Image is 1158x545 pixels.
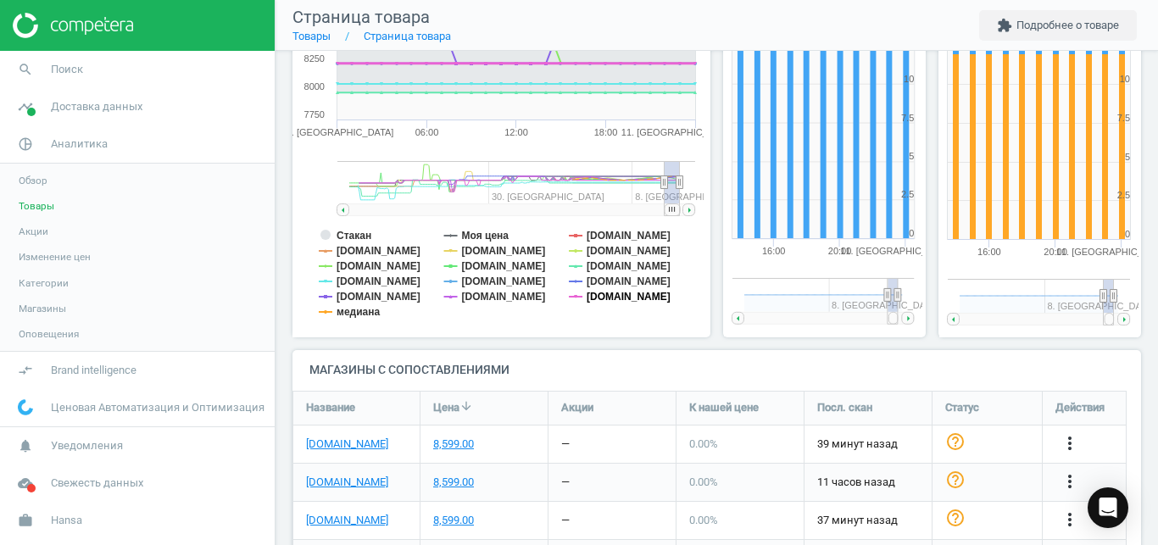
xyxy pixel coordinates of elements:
[1088,487,1128,528] div: Open Intercom Messenger
[433,400,459,415] span: Цена
[901,113,914,123] text: 7.5
[51,400,264,415] span: Ценовая Автоматизация и Оптимизация
[337,260,420,272] tspan: [DOMAIN_NAME]
[433,475,474,490] div: 8,599.00
[561,400,593,415] span: Акции
[9,53,42,86] i: search
[51,438,123,453] span: Уведомления
[1055,400,1105,415] span: Действия
[1060,471,1080,492] i: more_vert
[306,513,388,528] a: [DOMAIN_NAME]
[979,10,1137,41] button: extensionПодробнее о товаре
[587,245,671,257] tspan: [DOMAIN_NAME]
[561,437,570,452] div: —
[337,245,420,257] tspan: [DOMAIN_NAME]
[459,399,473,413] i: arrow_downward
[9,354,42,387] i: compare_arrows
[337,275,420,287] tspan: [DOMAIN_NAME]
[945,508,966,528] i: help_outline
[9,430,42,462] i: notifications
[306,475,388,490] a: [DOMAIN_NAME]
[1060,433,1080,455] button: more_vert
[587,291,671,303] tspan: [DOMAIN_NAME]
[9,467,42,499] i: cloud_done
[621,127,734,137] tspan: 11. [GEOGRAPHIC_DATA]
[51,363,136,378] span: Brand intelligence
[689,400,759,415] span: К нашей цене
[817,475,919,490] span: 11 часов назад
[433,513,474,528] div: 8,599.00
[945,400,979,415] span: Статус
[901,190,914,200] text: 2.5
[1125,152,1130,162] text: 5
[19,199,54,213] span: Товары
[433,437,474,452] div: 8,599.00
[462,291,546,303] tspan: [DOMAIN_NAME]
[997,18,1012,33] i: extension
[51,136,108,152] span: Аналитика
[51,99,142,114] span: Доставка данных
[1120,74,1130,84] text: 10
[51,62,83,77] span: Поиск
[51,513,82,528] span: Hansa
[1060,509,1080,530] i: more_vert
[561,475,570,490] div: —
[9,91,42,123] i: timeline
[18,399,33,415] img: wGWNvw8QSZomAAAAABJRU5ErkJggg==
[689,514,718,526] span: 0.00 %
[904,74,914,84] text: 10
[594,127,618,137] text: 18:00
[306,400,355,415] span: Название
[635,192,743,202] tspan: 8. [GEOGRAPHIC_DATA]
[689,475,718,488] span: 0.00 %
[1060,509,1080,531] button: more_vert
[19,225,48,238] span: Акции
[504,127,528,137] text: 12:00
[909,229,914,239] text: 0
[304,53,325,64] text: 8250
[817,437,919,452] span: 39 минут назад
[1116,190,1129,200] text: 2.5
[306,437,388,452] a: [DOMAIN_NAME]
[909,152,914,162] text: 5
[304,81,325,92] text: 8000
[9,504,42,537] i: work
[1044,247,1067,257] text: 20:00
[762,247,786,257] text: 16:00
[945,431,966,452] i: help_outline
[19,302,66,315] span: Магазины
[281,127,394,137] tspan: 10. [GEOGRAPHIC_DATA]
[689,437,718,450] span: 0.00 %
[364,30,451,42] a: Страница товара
[1125,229,1130,239] text: 0
[462,275,546,287] tspan: [DOMAIN_NAME]
[337,230,371,242] tspan: Стакан
[977,247,1001,257] text: 16:00
[462,245,546,257] tspan: [DOMAIN_NAME]
[19,250,91,264] span: Изменение цен
[1060,433,1080,453] i: more_vert
[561,513,570,528] div: —
[1116,113,1129,123] text: 7.5
[462,260,546,272] tspan: [DOMAIN_NAME]
[945,470,966,490] i: help_outline
[19,327,79,341] span: Оповещения
[9,128,42,160] i: pie_chart_outlined
[19,174,47,187] span: Обзор
[415,127,439,137] text: 06:00
[1060,471,1080,493] button: more_vert
[337,306,380,318] tspan: медиана
[462,230,509,242] tspan: Моя цена
[828,247,852,257] text: 20:00
[840,247,953,257] tspan: 11. [GEOGRAPHIC_DATA]
[304,109,325,120] text: 7750
[817,400,872,415] span: Посл. скан
[337,291,420,303] tspan: [DOMAIN_NAME]
[292,30,331,42] a: Товары
[587,230,671,242] tspan: [DOMAIN_NAME]
[13,13,133,38] img: ajHJNr6hYgQAAAAASUVORK5CYII=
[587,275,671,287] tspan: [DOMAIN_NAME]
[817,513,919,528] span: 37 минут назад
[292,7,430,27] span: Страница товара
[587,260,671,272] tspan: [DOMAIN_NAME]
